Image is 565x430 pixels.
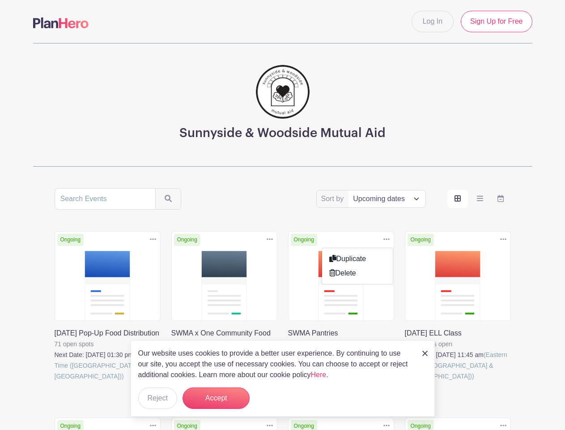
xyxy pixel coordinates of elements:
[422,351,428,356] img: close_button-5f87c8562297e5c2d7936805f587ecaba9071eb48480494691a3f1689db116b3.svg
[321,193,347,204] label: Sort by
[256,65,310,119] img: 256.png
[412,11,454,32] a: Log In
[322,266,393,280] a: Delete
[179,126,386,141] h3: Sunnyside & Woodside Mutual Aid
[183,387,250,409] button: Accept
[447,190,511,208] div: order and view
[138,387,177,409] button: Reject
[322,252,393,266] a: Duplicate
[311,371,327,378] a: Here
[138,348,413,380] p: Our website uses cookies to provide a better user experience. By continuing to use our site, you ...
[33,17,89,28] img: logo-507f7623f17ff9eddc593b1ce0a138ce2505c220e1c5a4e2b4648c50719b7d32.svg
[461,11,532,32] a: Sign Up for Free
[55,188,156,210] input: Search Events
